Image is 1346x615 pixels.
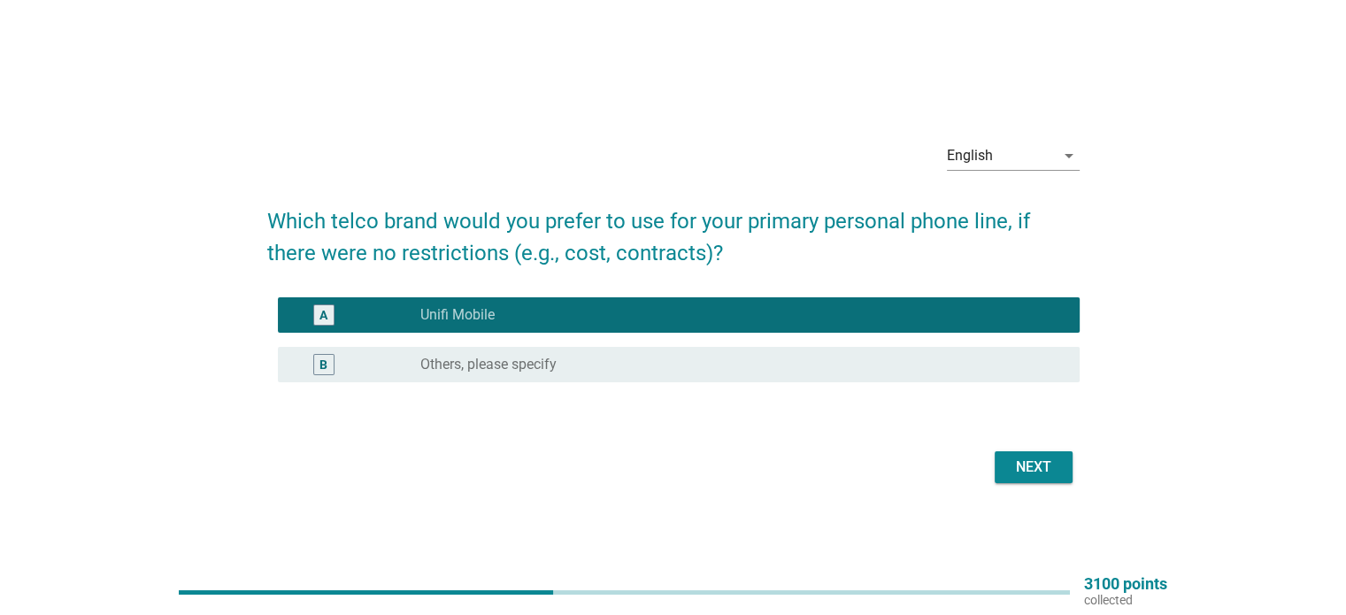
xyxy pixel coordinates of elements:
label: Others, please specify [420,356,557,373]
h2: Which telco brand would you prefer to use for your primary personal phone line, if there were no ... [267,188,1080,269]
p: collected [1084,592,1167,608]
label: Unifi Mobile [420,306,495,324]
div: Next [1009,457,1058,478]
button: Next [995,451,1073,483]
p: 3100 points [1084,576,1167,592]
div: English [947,148,993,164]
div: A [319,305,327,324]
div: B [319,355,327,373]
i: arrow_drop_down [1058,145,1080,166]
